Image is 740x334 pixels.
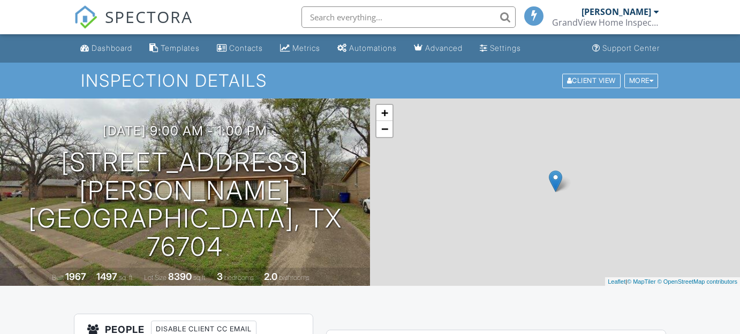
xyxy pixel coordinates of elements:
a: Advanced [410,39,467,58]
a: Zoom in [376,105,392,121]
div: Automations [349,43,397,52]
span: Built [52,274,64,282]
span: bathrooms [279,274,309,282]
div: More [624,73,659,88]
div: Support Center [602,43,660,52]
a: Settings [475,39,525,58]
a: © MapTiler [627,278,656,285]
img: The Best Home Inspection Software - Spectora [74,5,97,29]
h1: [STREET_ADDRESS][PERSON_NAME] [GEOGRAPHIC_DATA], TX 76704 [17,148,353,261]
div: 3 [217,271,223,282]
div: Dashboard [92,43,132,52]
a: Dashboard [76,39,137,58]
span: SPECTORA [105,5,193,28]
a: Zoom out [376,121,392,137]
div: Contacts [229,43,263,52]
div: Metrics [292,43,320,52]
div: 8390 [168,271,192,282]
a: Automations (Basic) [333,39,401,58]
div: Templates [161,43,200,52]
div: GrandView Home Inspections [552,17,659,28]
h3: [DATE] 9:00 am - 1:00 pm [103,124,267,138]
a: Contacts [213,39,267,58]
div: 1497 [96,271,117,282]
div: Settings [490,43,521,52]
span: Lot Size [144,274,167,282]
a: Client View [561,76,623,84]
a: Templates [145,39,204,58]
a: Leaflet [608,278,625,285]
a: Support Center [588,39,664,58]
a: © OpenStreetMap contributors [658,278,737,285]
input: Search everything... [301,6,516,28]
div: | [605,277,740,286]
div: Client View [562,73,621,88]
span: sq.ft. [193,274,207,282]
span: bedrooms [224,274,254,282]
div: Advanced [425,43,463,52]
span: sq. ft. [119,274,134,282]
a: Metrics [276,39,324,58]
div: 2.0 [264,271,277,282]
a: SPECTORA [74,14,193,37]
h1: Inspection Details [81,71,659,90]
div: [PERSON_NAME] [582,6,651,17]
div: 1967 [65,271,86,282]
